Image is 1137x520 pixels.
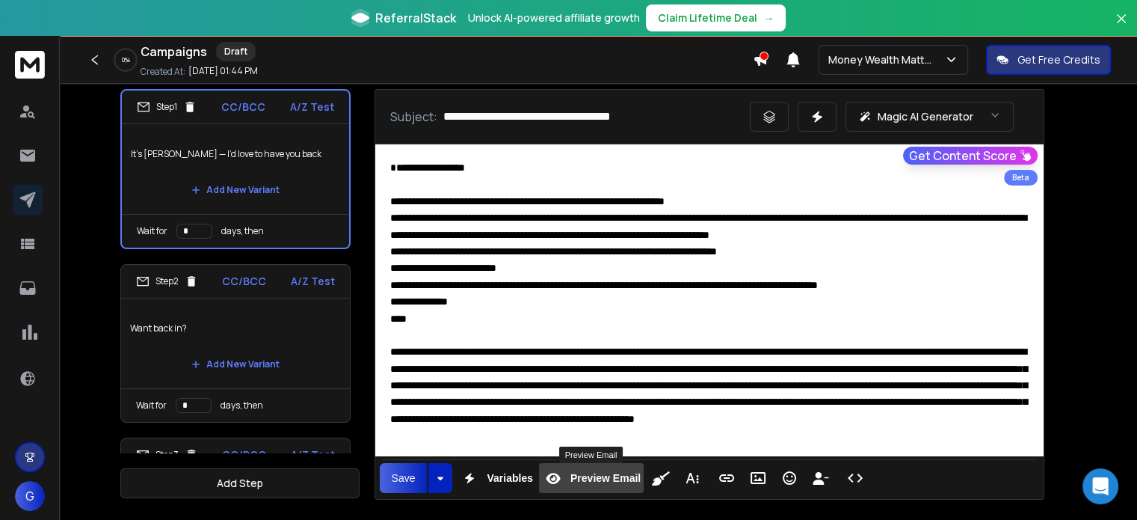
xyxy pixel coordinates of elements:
[290,100,334,114] p: A/Z Test
[221,100,265,114] p: CC/BCC
[141,66,185,78] p: Created At:
[1017,52,1100,67] p: Get Free Credits
[216,42,256,61] div: Draft
[567,472,644,485] span: Preview Email
[136,448,198,462] div: Step 3
[1004,170,1038,186] div: Beta
[222,447,266,462] p: CC/BCC
[841,463,869,493] button: Code View
[375,9,456,27] span: ReferralStack
[221,225,264,237] p: days, then
[291,274,335,289] p: A/Z Test
[380,463,428,493] button: Save
[903,147,1038,165] button: Get Content Score
[845,102,1014,132] button: Magic AI Generator
[828,52,944,67] p: Money Wealth Matters
[137,225,167,237] p: Wait for
[120,468,360,498] button: Add Step
[179,175,292,205] button: Add New Variant
[468,10,640,25] p: Unlock AI-powered affiliate growth
[15,481,45,511] button: G
[559,447,623,463] div: Preview Email
[1082,468,1118,504] div: Open Intercom Messenger
[222,274,266,289] p: CC/BCC
[878,109,973,124] p: Magic AI Generator
[763,10,774,25] span: →
[390,108,437,126] p: Subject:
[179,349,292,379] button: Add New Variant
[130,308,341,349] p: Want back in?
[122,55,130,64] p: 0 %
[221,400,263,412] p: days, then
[291,447,335,462] p: A/Z Test
[137,100,197,114] div: Step 1
[484,472,536,485] span: Variables
[120,89,351,249] li: Step1CC/BCCA/Z TestIt’s [PERSON_NAME] — I’d love to have you backAdd New VariantWait fordays, then
[131,133,340,175] p: It’s [PERSON_NAME] — I’d love to have you back
[986,45,1111,75] button: Get Free Credits
[646,4,786,31] button: Claim Lifetime Deal→
[188,65,258,77] p: [DATE] 01:44 PM
[455,463,536,493] button: Variables
[1112,9,1131,45] button: Close banner
[136,400,167,412] p: Wait for
[141,43,207,61] h1: Campaigns
[807,463,835,493] button: Insert Unsubscribe Link
[539,463,644,493] button: Preview Email
[136,275,198,288] div: Step 2
[120,264,351,423] li: Step2CC/BCCA/Z TestWant back in?Add New VariantWait fordays, then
